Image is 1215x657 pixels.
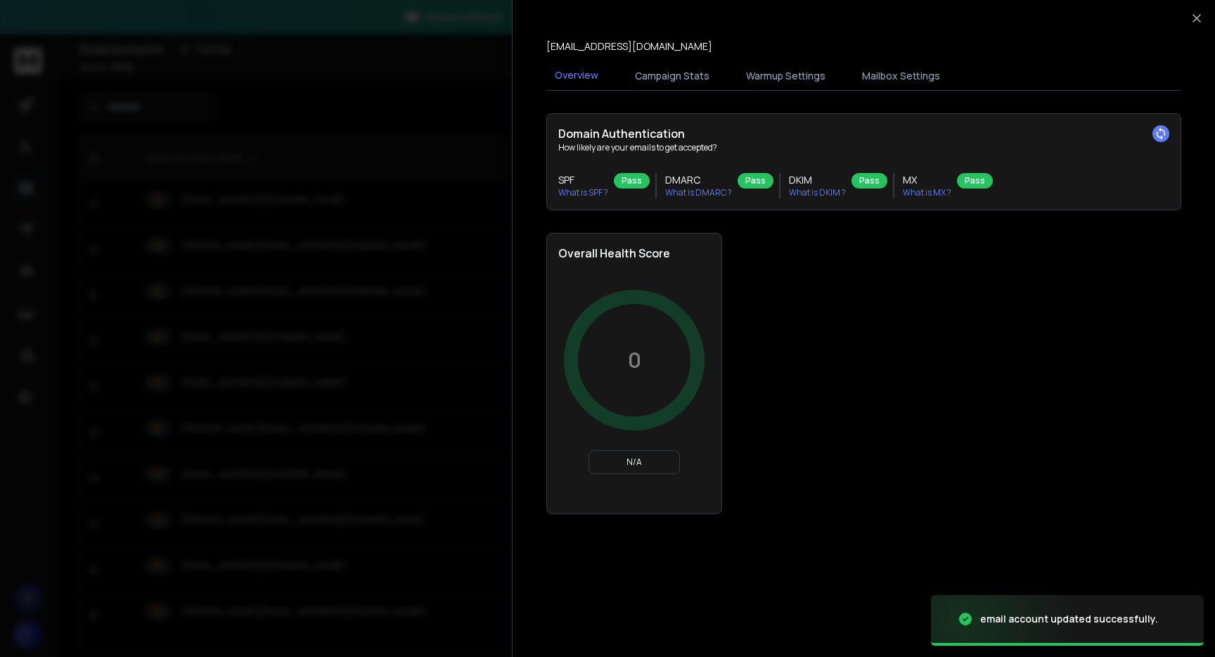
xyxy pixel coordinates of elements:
p: How likely are your emails to get accepted? [558,142,1169,153]
p: What is SPF ? [558,187,608,198]
h3: MX [903,173,951,187]
p: What is DMARC ? [665,187,732,198]
button: Warmup Settings [738,60,834,91]
p: N/A [595,457,674,468]
h2: Overall Health Score [558,245,710,262]
div: Pass [957,173,993,189]
button: Mailbox Settings [854,60,949,91]
h2: Domain Authentication [558,125,1169,142]
p: 0 [628,347,641,373]
h3: DMARC [665,173,732,187]
p: [EMAIL_ADDRESS][DOMAIN_NAME] [546,39,712,53]
div: Pass [614,173,650,189]
h3: DKIM [789,173,846,187]
h3: SPF [558,173,608,187]
div: Pass [738,173,773,189]
div: Pass [851,173,887,189]
button: Overview [546,60,607,92]
p: What is MX ? [903,187,951,198]
p: What is DKIM ? [789,187,846,198]
button: Campaign Stats [626,60,718,91]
